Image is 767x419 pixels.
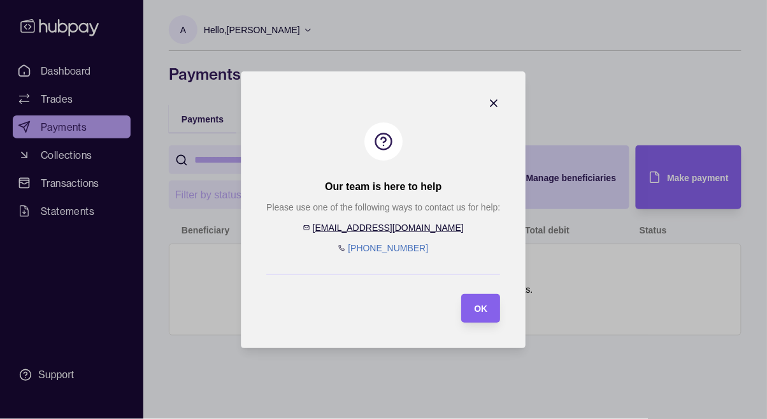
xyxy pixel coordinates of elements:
[325,180,441,194] h2: Our team is here to help
[475,304,488,314] span: OK
[462,294,501,323] button: OK
[266,200,500,214] p: Please use one of the following ways to contact us for help:
[348,243,428,253] a: [PHONE_NUMBER]
[313,223,464,233] a: [EMAIL_ADDRESS][DOMAIN_NAME]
